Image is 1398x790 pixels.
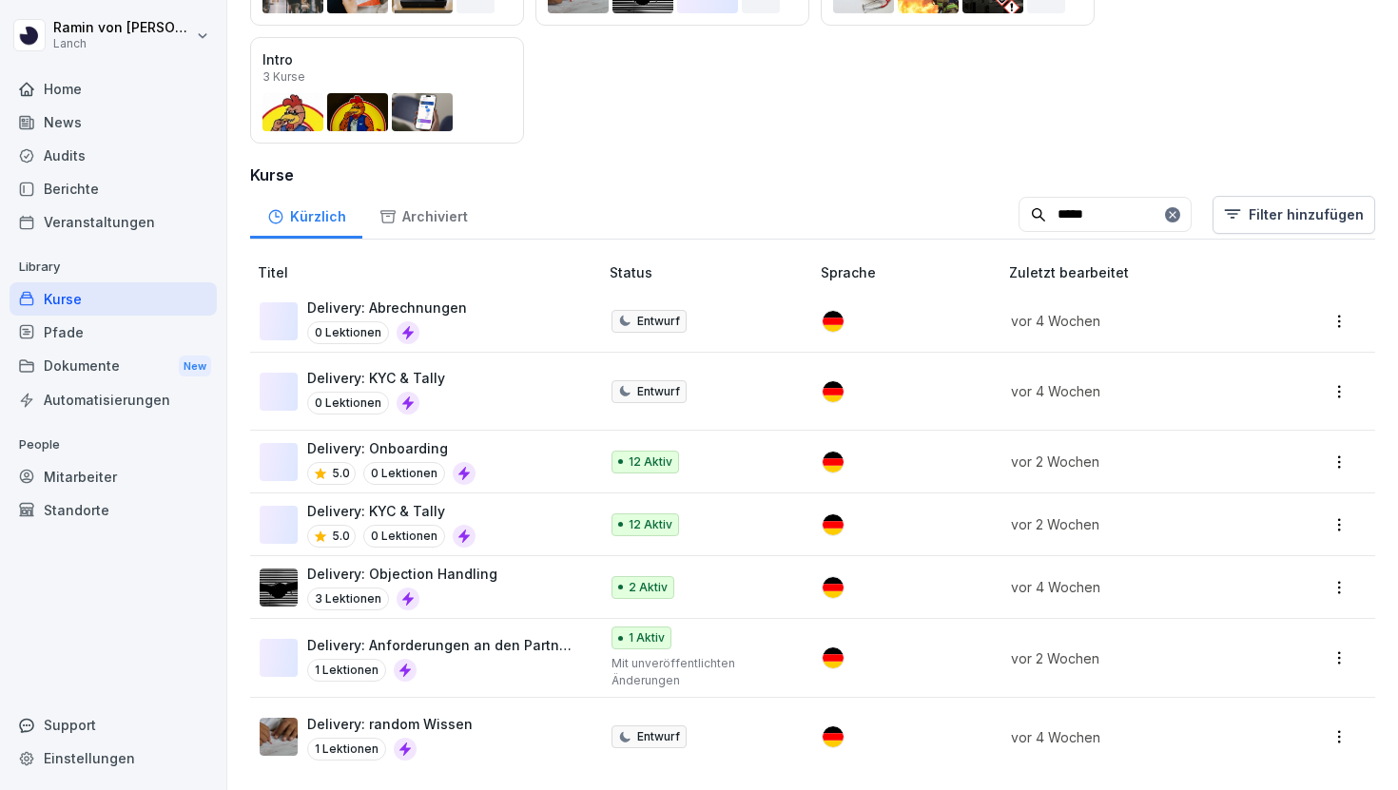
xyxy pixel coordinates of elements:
[307,714,473,734] p: Delivery: random Wissen
[10,383,217,416] a: Automatisierungen
[10,172,217,205] a: Berichte
[1213,196,1375,234] button: Filter hinzufügen
[823,726,844,747] img: de.svg
[250,164,1375,186] h3: Kurse
[307,588,389,610] p: 3 Lektionen
[332,528,350,545] p: 5.0
[1011,577,1258,597] p: vor 4 Wochen
[637,728,680,745] p: Entwurf
[637,383,680,400] p: Entwurf
[10,708,217,742] div: Support
[10,493,217,527] a: Standorte
[823,381,844,402] img: de.svg
[823,311,844,332] img: de.svg
[629,453,672,471] p: 12 Aktiv
[1009,262,1281,282] p: Zuletzt bearbeitet
[629,629,665,646] p: 1 Aktiv
[10,316,217,349] a: Pfade
[10,252,217,282] p: Library
[262,71,305,83] p: 3 Kurse
[10,349,217,384] div: Dokumente
[307,321,389,344] p: 0 Lektionen
[1011,381,1258,401] p: vor 4 Wochen
[1011,452,1258,472] p: vor 2 Wochen
[1011,514,1258,534] p: vor 2 Wochen
[823,647,844,668] img: de.svg
[179,356,211,377] div: New
[362,190,484,239] a: Archiviert
[53,37,192,50] p: Lanch
[10,460,217,493] a: Mitarbeiter
[10,349,217,384] a: DokumenteNew
[10,106,217,139] a: News
[260,568,298,607] img: uim5gx7fz7npk6ooxrdaio0l.png
[823,452,844,472] img: de.svg
[307,392,389,414] p: 0 Lektionen
[307,564,497,584] p: Delivery: Objection Handling
[262,49,512,69] p: Intro
[250,190,362,239] a: Kürzlich
[10,430,217,460] p: People
[612,655,791,689] p: Mit unveröffentlichten Änderungen
[637,313,680,330] p: Entwurf
[610,262,814,282] p: Status
[10,282,217,316] a: Kurse
[250,37,524,144] a: Intro3 Kurse
[258,262,602,282] p: Titel
[332,465,350,482] p: 5.0
[307,438,476,458] p: Delivery: Onboarding
[629,579,668,596] p: 2 Aktiv
[10,72,217,106] a: Home
[363,462,445,485] p: 0 Lektionen
[629,516,672,533] p: 12 Aktiv
[307,501,476,521] p: Delivery: KYC & Tally
[821,262,1001,282] p: Sprache
[307,635,579,655] p: Delivery: Anforderungen an den Partner (Hygiene und Sign Criteria)
[307,738,386,761] p: 1 Lektionen
[260,718,298,756] img: mpfmley57t9j09lh7hbj74ms.png
[307,368,445,388] p: Delivery: KYC & Tally
[307,659,386,682] p: 1 Lektionen
[10,205,217,239] a: Veranstaltungen
[1011,727,1258,747] p: vor 4 Wochen
[1011,648,1258,668] p: vor 2 Wochen
[10,139,217,172] a: Audits
[363,525,445,548] p: 0 Lektionen
[10,742,217,775] a: Einstellungen
[823,514,844,535] img: de.svg
[307,298,467,318] p: Delivery: Abrechnungen
[823,577,844,598] img: de.svg
[1011,311,1258,331] p: vor 4 Wochen
[53,20,192,36] p: Ramin von [PERSON_NAME]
